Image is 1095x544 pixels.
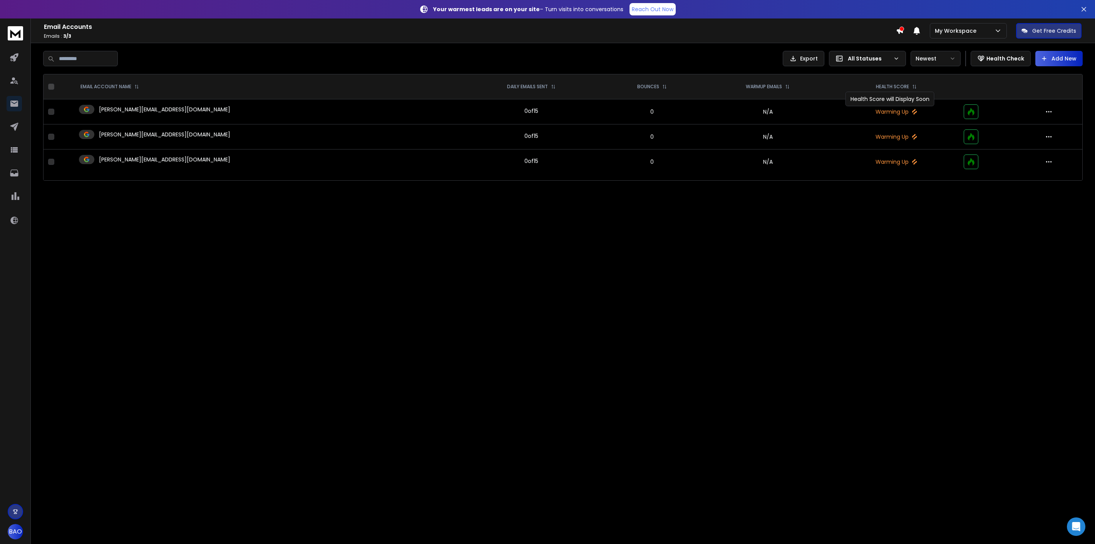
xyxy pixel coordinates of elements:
[702,124,834,149] td: N/A
[1035,51,1083,66] button: Add New
[632,5,673,13] p: Reach Out Now
[44,22,896,32] h1: Email Accounts
[99,131,230,138] p: [PERSON_NAME][EMAIL_ADDRESS][DOMAIN_NAME]
[702,99,834,124] td: N/A
[608,158,697,166] p: 0
[524,157,538,165] div: 0 of 15
[433,5,540,13] strong: Your warmest leads are on your site
[848,55,890,62] p: All Statuses
[99,156,230,163] p: [PERSON_NAME][EMAIL_ADDRESS][DOMAIN_NAME]
[524,107,538,115] div: 0 of 15
[99,106,230,113] p: [PERSON_NAME][EMAIL_ADDRESS][DOMAIN_NAME]
[507,84,548,90] p: DAILY EMAILS SENT
[1016,23,1082,39] button: Get Free Credits
[986,55,1024,62] p: Health Check
[702,149,834,175] td: N/A
[608,108,697,116] p: 0
[746,84,782,90] p: WARMUP EMAILS
[876,84,909,90] p: HEALTH SCORE
[1032,27,1076,35] p: Get Free Credits
[63,33,71,39] span: 3 / 3
[8,26,23,40] img: logo
[630,3,676,15] a: Reach Out Now
[8,524,23,539] button: BAO
[971,51,1031,66] button: Health Check
[524,132,538,140] div: 0 of 15
[783,51,824,66] button: Export
[839,158,954,166] p: Warming Up
[839,133,954,141] p: Warming Up
[839,108,954,116] p: Warming Up
[608,133,697,141] p: 0
[935,27,979,35] p: My Workspace
[1067,517,1085,536] div: Open Intercom Messenger
[846,92,934,106] div: Health Score will Display Soon
[80,84,139,90] div: EMAIL ACCOUNT NAME
[637,84,659,90] p: BOUNCES
[433,5,623,13] p: – Turn visits into conversations
[44,33,896,39] p: Emails :
[911,51,961,66] button: Newest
